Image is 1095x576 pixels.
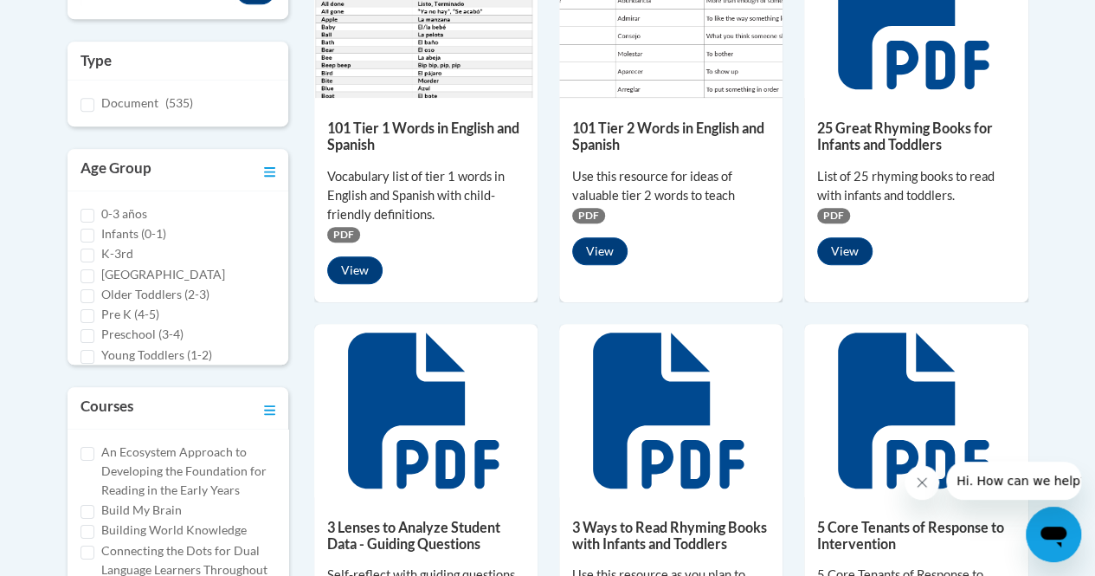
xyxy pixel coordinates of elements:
[327,227,360,243] span: PDF
[165,95,193,110] span: (535)
[101,285,209,304] label: Older Toddlers (2-3)
[572,167,770,205] div: Use this resource for ideas of valuable tier 2 words to teach
[101,95,158,110] span: Document
[101,521,247,540] label: Building World Knowledge
[101,224,166,243] label: Infants (0-1)
[572,208,605,223] span: PDF
[101,265,225,284] label: [GEOGRAPHIC_DATA]
[572,237,628,265] button: View
[327,519,525,553] h5: 3 Lenses to Analyze Student Data - Guiding Questions
[572,120,770,153] h5: 101 Tier 2 Words in English and Spanish
[264,396,275,420] a: Toggle collapse
[817,519,1014,553] h5: 5 Core Tenants of Response to Intervention
[264,158,275,182] a: Toggle collapse
[101,204,147,223] label: 0-3 años
[81,158,151,182] h3: Age Group
[946,462,1081,500] iframe: Message from company
[81,50,275,71] h3: Type
[327,120,525,153] h5: 101 Tier 1 Words in English and Spanish
[817,237,873,265] button: View
[817,208,850,223] span: PDF
[101,501,182,520] label: Build My Brain
[101,244,133,263] label: K-3rd
[101,305,159,324] label: Pre K (4-5)
[817,120,1014,153] h5: 25 Great Rhyming Books for Infants and Toddlers
[101,346,212,365] label: Young Toddlers (1-2)
[81,396,133,420] h3: Courses
[817,167,1014,205] div: List of 25 rhyming books to read with infants and toddlers.
[327,167,525,224] div: Vocabulary list of tier 1 words in English and Spanish with child-friendly definitions.
[905,465,939,500] iframe: Close message
[327,256,383,284] button: View
[10,12,140,26] span: Hi. How can we help?
[101,443,275,500] label: An Ecosystem Approach to Developing the Foundation for Reading in the Early Years
[572,519,770,553] h5: 3 Ways to Read Rhyming Books with Infants and Toddlers
[101,325,184,344] label: Preschool (3-4)
[1026,507,1081,562] iframe: Button to launch messaging window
